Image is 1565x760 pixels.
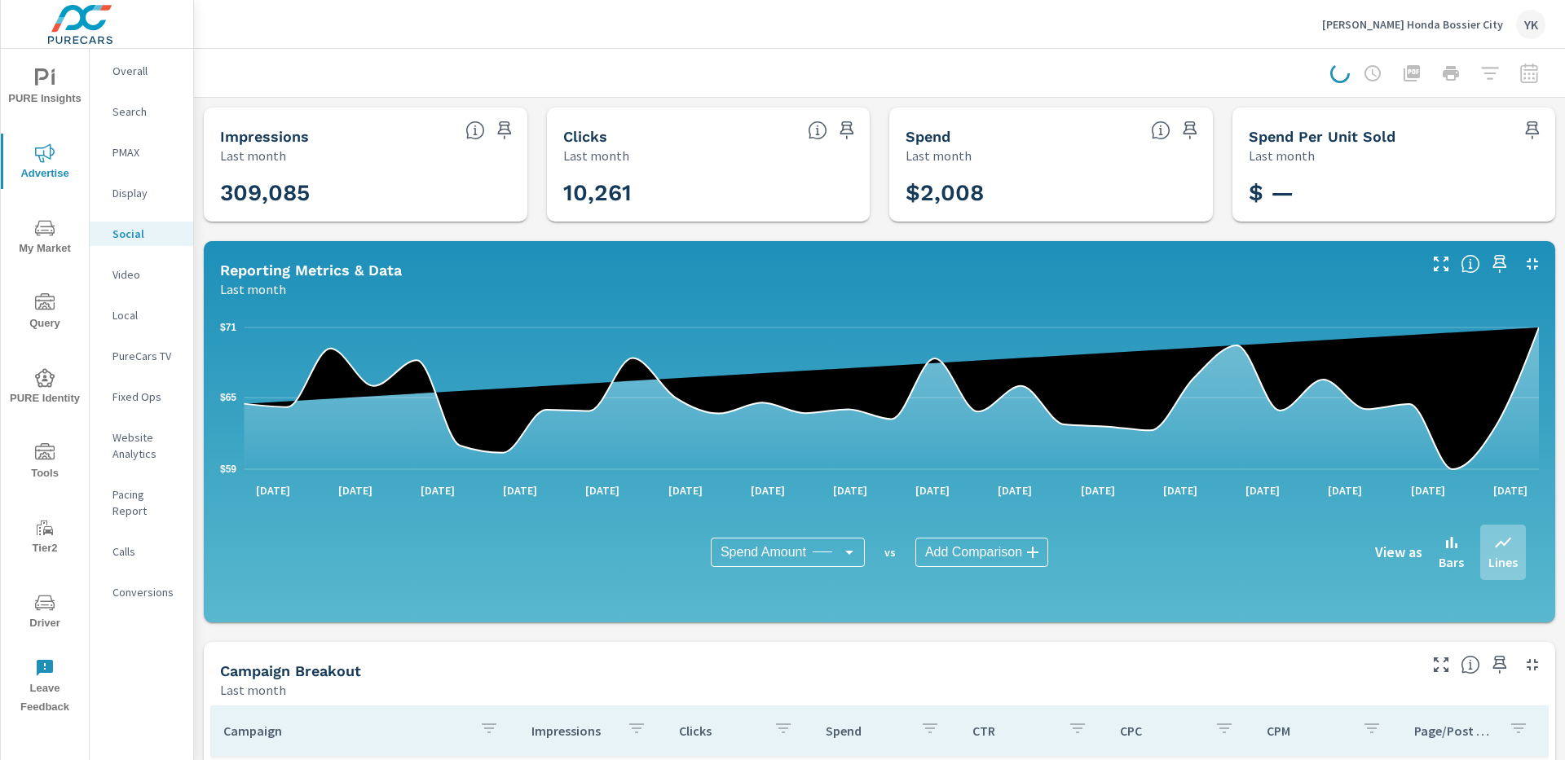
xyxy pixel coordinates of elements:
[906,128,950,145] h5: Spend
[6,443,84,483] span: Tools
[822,482,879,499] p: [DATE]
[1400,482,1457,499] p: [DATE]
[90,482,193,523] div: Pacing Report
[409,482,466,499] p: [DATE]
[865,545,915,560] p: vs
[6,293,84,333] span: Query
[531,723,613,739] p: Impressions
[112,103,180,120] p: Search
[220,128,309,145] h5: Impressions
[90,580,193,604] div: Conversions
[112,185,180,201] p: Display
[563,128,607,145] h5: Clicks
[112,486,180,519] p: Pacing Report
[465,121,485,140] span: The number of times an ad was shown on your behalf.
[90,303,193,327] div: Local
[1151,121,1170,140] span: The amount of money spent on advertising during the period.
[112,266,180,283] p: Video
[112,429,180,462] p: Website Analytics
[6,518,84,558] span: Tier2
[90,99,193,124] div: Search
[245,482,302,499] p: [DATE]
[90,344,193,368] div: PureCars TV
[563,146,629,165] p: Last month
[721,544,806,560] span: Spend Amount
[1249,179,1540,207] h3: $ —
[1482,482,1539,499] p: [DATE]
[711,538,865,567] div: Spend Amount
[1316,482,1373,499] p: [DATE]
[220,279,286,299] p: Last month
[1519,117,1545,143] span: Save this to your personalized report
[1461,254,1480,274] span: Understand Social data over time and see how metrics compare to each other.
[90,384,193,409] div: Fixed Ops
[90,59,193,83] div: Overall
[327,482,384,499] p: [DATE]
[112,226,180,242] p: Social
[1177,117,1203,143] span: Save this to your personalized report
[220,463,236,475] text: $59
[112,348,180,364] p: PureCars TV
[90,262,193,287] div: Video
[1414,723,1496,739] p: Page/Post Action
[1487,652,1513,678] span: Save this to your personalized report
[972,723,1054,739] p: CTR
[1488,552,1518,572] p: Lines
[6,368,84,408] span: PURE Identity
[220,662,361,679] h5: Campaign Breakout
[220,179,511,207] h3: 309,085
[223,723,466,739] p: Campaign
[112,389,180,405] p: Fixed Ops
[492,482,549,499] p: [DATE]
[1322,17,1503,32] p: [PERSON_NAME] Honda Bossier City
[90,539,193,564] div: Calls
[112,144,180,160] p: PMAX
[112,307,180,323] p: Local
[6,658,84,717] span: Leave Feedback
[679,723,760,739] p: Clicks
[826,723,907,739] p: Spend
[6,218,84,258] span: My Market
[220,146,286,165] p: Last month
[1487,251,1513,277] span: Save this to your personalized report
[915,538,1048,567] div: Add Comparison
[1519,652,1545,678] button: Minimize Widget
[220,680,286,700] p: Last month
[220,322,236,333] text: $71
[739,482,796,499] p: [DATE]
[220,261,402,279] h5: Reporting Metrics & Data
[657,482,714,499] p: [DATE]
[6,68,84,108] span: PURE Insights
[1249,146,1315,165] p: Last month
[1120,723,1201,739] p: CPC
[112,543,180,560] p: Calls
[1428,652,1454,678] button: Make Fullscreen
[90,222,193,246] div: Social
[808,121,827,140] span: The number of times an ad was clicked by a consumer.
[1516,10,1545,39] div: YK
[6,593,84,633] span: Driver
[906,146,972,165] p: Last month
[90,181,193,205] div: Display
[1152,482,1209,499] p: [DATE]
[1461,655,1480,674] span: This is a summary of Social performance results by campaign. Each column can be sorted.
[906,179,1197,207] h3: $2,008
[986,482,1043,499] p: [DATE]
[563,179,854,207] h3: 10,261
[112,584,180,600] p: Conversions
[1267,723,1348,739] p: CPM
[1375,544,1422,560] h6: View as
[1,49,89,723] div: nav menu
[574,482,631,499] p: [DATE]
[925,544,1022,560] span: Add Comparison
[1234,482,1291,499] p: [DATE]
[1519,251,1545,277] button: Minimize Widget
[834,117,860,143] span: Save this to your personalized report
[1069,482,1126,499] p: [DATE]
[112,63,180,79] p: Overall
[6,143,84,183] span: Advertise
[90,425,193,466] div: Website Analytics
[492,117,518,143] span: Save this to your personalized report
[90,140,193,165] div: PMAX
[1439,552,1464,572] p: Bars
